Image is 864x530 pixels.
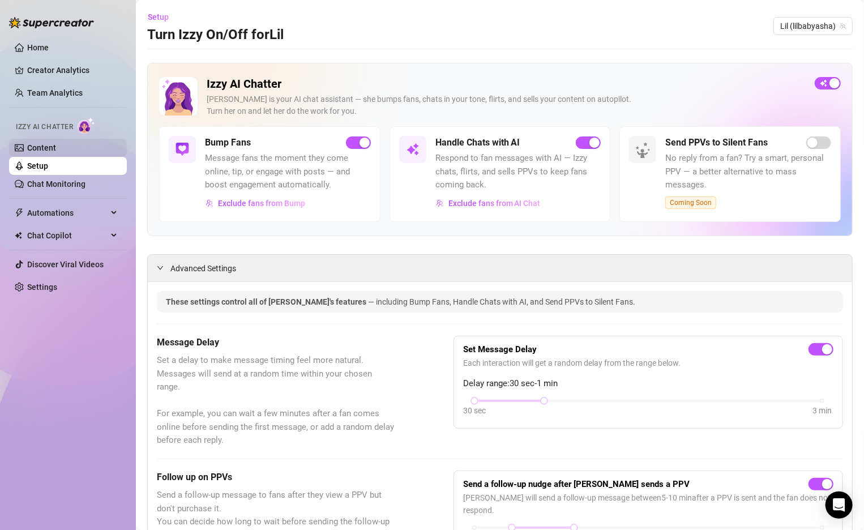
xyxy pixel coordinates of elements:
[15,232,22,240] img: Chat Copilot
[780,18,846,35] span: Lil (lilbabyasha)
[27,283,57,292] a: Settings
[166,297,368,306] span: These settings control all of [PERSON_NAME]'s features
[368,297,635,306] span: — including Bump Fans, Handle Chats with AI, and Send PPVs to Silent Fans.
[15,208,24,217] span: thunderbolt
[448,199,541,208] span: Exclude fans from AI Chat
[157,264,164,271] span: expanded
[27,161,48,170] a: Setup
[159,77,198,116] img: Izzy AI Chatter
[27,260,104,269] a: Discover Viral Videos
[78,117,95,134] img: AI Chatter
[406,143,420,156] img: svg%3e
[665,196,716,209] span: Coming Soon
[207,77,806,91] h2: Izzy AI Chatter
[435,152,601,192] span: Respond to fan messages with AI — Izzy chats, flirts, and sells PPVs to keep fans coming back.
[27,179,85,189] a: Chat Monitoring
[205,136,251,149] h5: Bump Fans
[635,142,653,160] img: silent-fans-ppv-o-N6Mmdf.svg
[218,199,305,208] span: Exclude fans from Bump
[206,199,213,207] img: svg%3e
[207,93,806,117] div: [PERSON_NAME] is your AI chat assistant — she bumps fans, chats in your tone, flirts, and sells y...
[27,204,108,222] span: Automations
[9,17,94,28] img: logo-BBDzfeDw.svg
[27,143,56,152] a: Content
[157,262,170,274] div: expanded
[157,336,397,349] h5: Message Delay
[16,122,73,132] span: Izzy AI Chatter
[463,357,833,369] span: Each interaction will get a random delay from the range below.
[27,61,118,79] a: Creator Analytics
[205,194,306,212] button: Exclude fans from Bump
[463,344,537,354] strong: Set Message Delay
[665,152,831,192] span: No reply from a fan? Try a smart, personal PPV — a better alternative to mass messages.
[463,491,833,516] span: [PERSON_NAME] will send a follow-up message between 5 - 10 min after a PPV is sent and the fan do...
[157,471,397,484] h5: Follow up on PPVs
[436,199,444,207] img: svg%3e
[812,404,832,417] div: 3 min
[27,226,108,245] span: Chat Copilot
[148,12,169,22] span: Setup
[176,143,189,156] img: svg%3e
[147,8,178,26] button: Setup
[435,136,520,149] h5: Handle Chats with AI
[463,479,690,489] strong: Send a follow-up nudge after [PERSON_NAME] sends a PPV
[435,194,541,212] button: Exclude fans from AI Chat
[27,88,83,97] a: Team Analytics
[463,377,833,391] span: Delay range: 30 sec - 1 min
[27,43,49,52] a: Home
[157,354,397,447] span: Set a delay to make message timing feel more natural. Messages will send at a random time within ...
[825,491,853,519] div: Open Intercom Messenger
[665,136,768,149] h5: Send PPVs to Silent Fans
[840,23,846,29] span: team
[147,26,284,44] h3: Turn Izzy On/Off for Lil
[463,404,486,417] div: 30 sec
[170,262,236,275] span: Advanced Settings
[205,152,371,192] span: Message fans the moment they come online, tip, or engage with posts — and boost engagement automa...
